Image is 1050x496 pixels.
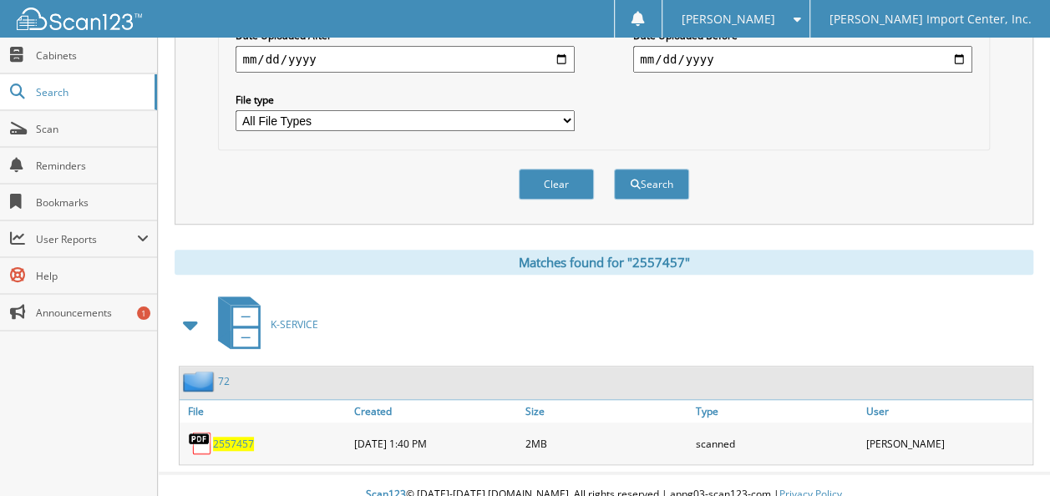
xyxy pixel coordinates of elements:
[862,427,1032,460] div: [PERSON_NAME]
[17,8,142,30] img: scan123-logo-white.svg
[208,291,318,357] a: K-SERVICE
[862,400,1032,423] a: User
[520,427,691,460] div: 2MB
[36,195,149,210] span: Bookmarks
[36,306,149,320] span: Announcements
[236,93,575,107] label: File type
[175,250,1033,275] div: Matches found for "2557457"
[519,169,594,200] button: Clear
[183,371,218,392] img: folder2.png
[350,427,520,460] div: [DATE] 1:40 PM
[213,437,254,451] a: 2557457
[520,400,691,423] a: Size
[829,14,1031,24] span: [PERSON_NAME] Import Center, Inc.
[137,306,150,320] div: 1
[271,317,318,332] span: K-SERVICE
[36,48,149,63] span: Cabinets
[350,400,520,423] a: Created
[36,232,137,246] span: User Reports
[188,431,213,456] img: PDF.png
[236,46,575,73] input: start
[36,122,149,136] span: Scan
[180,400,350,423] a: File
[614,169,689,200] button: Search
[633,46,972,73] input: end
[692,427,862,460] div: scanned
[36,269,149,283] span: Help
[692,400,862,423] a: Type
[218,374,230,388] a: 72
[36,159,149,173] span: Reminders
[36,85,146,99] span: Search
[681,14,774,24] span: [PERSON_NAME]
